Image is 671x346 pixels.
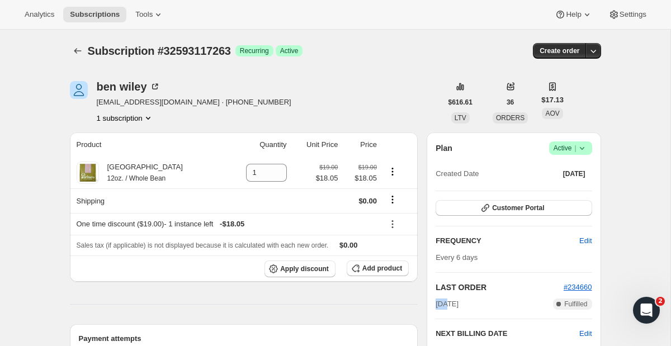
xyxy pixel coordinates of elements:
[316,173,338,184] span: $18.05
[70,188,226,213] th: Shipping
[564,300,587,309] span: Fulfilled
[384,193,401,206] button: Shipping actions
[129,7,171,22] button: Tools
[77,241,329,249] span: Sales tax (if applicable) is not displayed because it is calculated with each new order.
[319,164,338,170] small: $19.00
[436,282,564,293] h2: LAST ORDER
[436,143,452,154] h2: Plan
[70,81,88,99] span: ben wiley
[492,203,544,212] span: Customer Portal
[533,43,586,59] button: Create order
[77,162,99,184] img: product img
[358,164,377,170] small: $19.00
[264,260,335,277] button: Apply discount
[135,10,153,19] span: Tools
[339,241,358,249] span: $0.00
[226,132,290,157] th: Quantity
[548,7,599,22] button: Help
[70,43,86,59] button: Subscriptions
[573,232,598,250] button: Edit
[579,328,592,339] button: Edit
[556,166,592,182] button: [DATE]
[436,298,459,310] span: [DATE]
[97,81,160,92] div: ben wiley
[70,132,226,157] th: Product
[384,165,401,178] button: Product actions
[554,143,588,154] span: Active
[358,197,377,205] span: $0.00
[620,10,646,19] span: Settings
[602,7,653,22] button: Settings
[633,297,660,324] iframe: Intercom live chat
[18,7,61,22] button: Analytics
[436,200,592,216] button: Customer Portal
[97,97,291,108] span: [EMAIL_ADDRESS][DOMAIN_NAME] · [PHONE_NUMBER]
[107,174,166,182] small: 12oz. / Whole Bean
[540,46,579,55] span: Create order
[70,10,120,19] span: Subscriptions
[79,333,409,344] h2: Payment attempts
[77,219,377,230] div: One time discount ($19.00) - 1 instance left
[500,94,521,110] button: 36
[541,94,564,106] span: $17.13
[341,132,380,157] th: Price
[436,168,479,179] span: Created Date
[88,45,231,57] span: Subscription #32593117263
[656,297,665,306] span: 2
[442,94,479,110] button: $616.61
[574,144,576,153] span: |
[240,46,269,55] span: Recurring
[563,169,585,178] span: [DATE]
[97,112,154,124] button: Product actions
[344,173,377,184] span: $18.05
[564,282,592,293] button: #234660
[99,162,183,184] div: [GEOGRAPHIC_DATA]
[448,98,472,107] span: $616.61
[496,114,524,122] span: ORDERS
[436,328,579,339] h2: NEXT BILLING DATE
[25,10,54,19] span: Analytics
[507,98,514,107] span: 36
[455,114,466,122] span: LTV
[545,110,559,117] span: AOV
[436,253,478,262] span: Every 6 days
[579,235,592,247] span: Edit
[564,283,592,291] a: #234660
[280,46,299,55] span: Active
[347,260,409,276] button: Add product
[290,132,342,157] th: Unit Price
[280,264,329,273] span: Apply discount
[362,264,402,273] span: Add product
[220,219,244,230] span: - $18.05
[436,235,579,247] h2: FREQUENCY
[566,10,581,19] span: Help
[63,7,126,22] button: Subscriptions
